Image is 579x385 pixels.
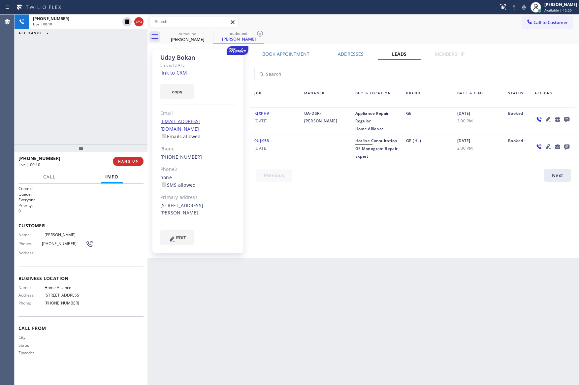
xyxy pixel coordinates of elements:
div: Actions [531,90,575,105]
span: [PHONE_NUMBER] [45,301,93,305]
div: [PERSON_NAME] [163,36,212,42]
h1: Context [18,186,144,191]
p: Everyone [18,197,144,203]
span: Home Alliance [45,285,93,290]
span: 3:00 PM [457,117,500,125]
div: [PERSON_NAME] [544,2,577,7]
span: Call From [18,325,144,331]
span: HANG UP [118,159,138,164]
button: HANG UP [113,157,144,166]
span: Available | 12:20 [544,8,572,13]
span: Zipcode: [18,350,45,355]
span: Address: [18,250,45,255]
span: [DATE] [254,117,296,125]
div: Uday Bokan [214,29,264,44]
span: Info [105,174,119,180]
span: KJXPH9 [254,111,269,116]
button: copy [160,84,194,99]
span: ALL TASKS [18,31,42,35]
span: Live | 00:10 [33,22,52,26]
span: [PERSON_NAME] [45,232,93,237]
span: Name: [18,232,45,237]
span: [PHONE_NUMBER] [33,16,69,21]
label: Book Appointment [262,51,309,57]
input: Search [255,67,571,81]
button: Call to Customer [522,16,572,29]
div: [PERSON_NAME] [214,36,264,42]
label: Addresses [338,51,364,57]
input: Search [150,16,238,27]
div: Brand [402,90,453,105]
button: Hang up [134,17,144,26]
div: GE (HL) [402,137,453,160]
label: Leads [392,51,406,57]
div: Phone [160,145,236,153]
button: Mute [519,3,529,12]
div: Since: [DATE] [160,61,236,69]
span: 2:00 PM [457,144,500,152]
div: Booked [504,137,531,160]
a: [PHONE_NUMBER] [160,154,202,160]
div: Uday Bokan [160,54,236,61]
label: SMS allowed [160,182,196,188]
div: Manager [300,90,351,105]
span: City: [18,335,45,340]
div: Status [504,90,531,105]
h2: Queue: [18,191,144,197]
div: [STREET_ADDRESS][PERSON_NAME] [160,202,236,217]
button: Info [101,171,123,183]
input: SMS allowed [162,182,166,187]
p: 0 [18,208,144,214]
div: Dep. & Location [351,90,402,105]
h2: Priority: [18,203,144,208]
span: Customer [18,222,144,229]
span: Address: [18,293,45,298]
div: Email [160,110,236,117]
div: Job [250,90,300,105]
div: UA-DSR-[PERSON_NAME] [300,110,351,133]
label: Membership [435,51,465,57]
div: Primary address [160,194,236,201]
span: [DATE] [254,144,296,152]
div: outbound [214,31,264,36]
button: Hold Customer [122,17,132,26]
span: EDIT [176,235,186,240]
div: Booked [504,110,531,133]
div: Phone2 [160,166,236,173]
span: GE Monogram Repair Expert [355,146,398,159]
div: Date & Time [453,90,504,105]
span: Phone: [18,301,45,305]
span: Call [43,174,56,180]
div: [DATE] [453,110,504,133]
span: [STREET_ADDRESS] [45,293,93,298]
span: State: [18,343,45,348]
span: Phone: [18,241,42,246]
div: outbound [163,31,212,36]
span: Call to Customer [533,19,568,25]
button: EDIT [160,230,194,245]
span: Home Alliance [355,126,384,132]
span: [PHONE_NUMBER] [18,155,60,161]
span: Name: [18,285,45,290]
span: [PHONE_NUMBER] [42,241,86,246]
span: 9UJK56 [254,138,269,144]
a: link to CRM [160,69,187,76]
span: Appliance Repair Regular [355,111,389,124]
div: Uday Bokan [163,29,212,44]
a: [EMAIL_ADDRESS][DOMAIN_NAME] [160,118,201,132]
div: [DATE] [453,137,504,160]
button: Call [39,171,60,183]
span: Business location [18,275,144,281]
span: Hotline Consultation [355,138,398,144]
label: Emails allowed [160,133,201,140]
div: none [160,174,236,189]
input: Emails allowed [162,134,166,138]
button: ALL TASKS [15,29,55,37]
div: GE [402,110,453,133]
span: Live | 00:10 [18,162,40,168]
